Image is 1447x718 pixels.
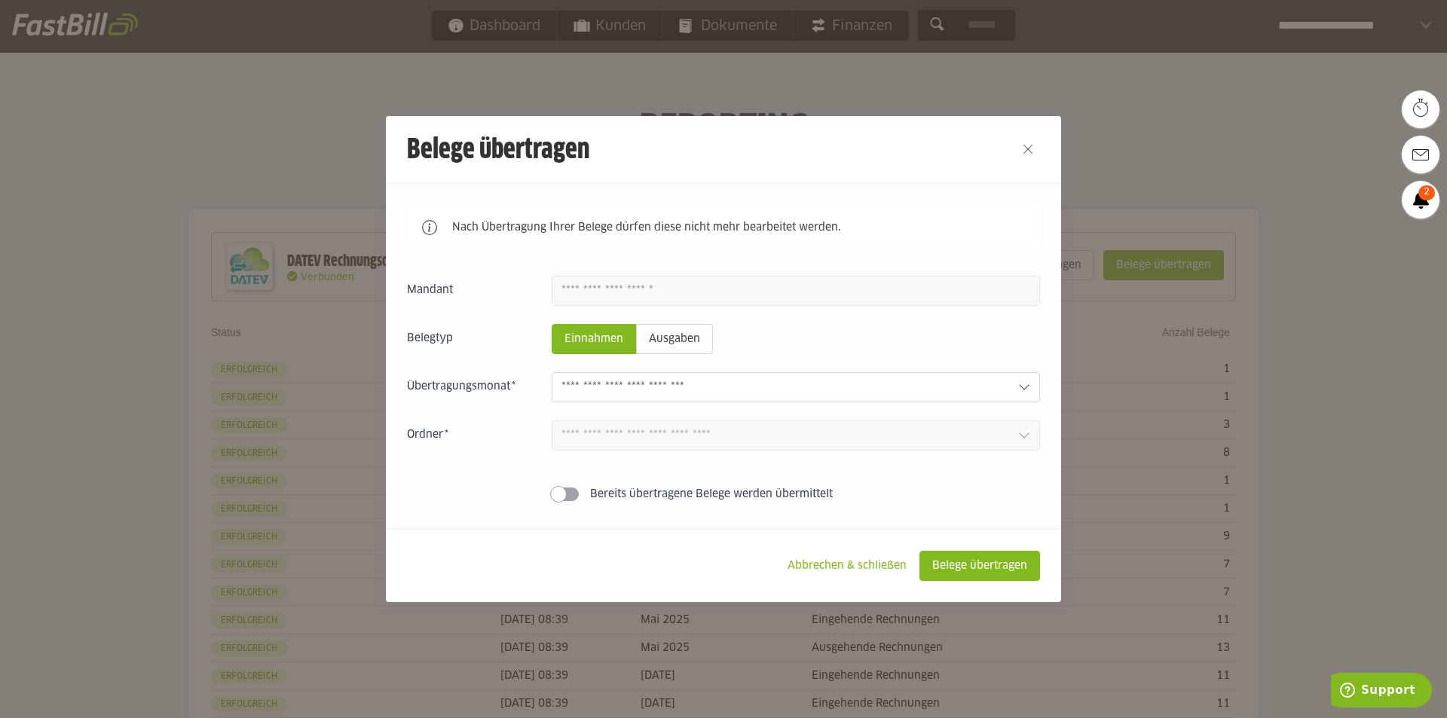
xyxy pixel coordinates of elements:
[1418,185,1435,200] span: 2
[1331,673,1432,710] iframe: Öffnet ein Widget, in dem Sie weitere Informationen finden
[1402,181,1439,218] a: 2
[636,324,713,354] sl-radio-button: Ausgaben
[552,324,636,354] sl-radio-button: Einnahmen
[775,551,919,581] sl-button: Abbrechen & schließen
[919,551,1040,581] sl-button: Belege übertragen
[407,487,1040,502] sl-switch: Bereits übertragene Belege werden übermittelt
